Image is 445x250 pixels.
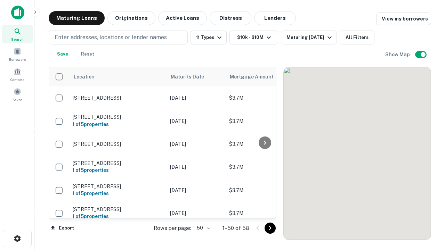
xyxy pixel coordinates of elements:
[73,141,163,147] p: [STREET_ADDRESS]
[222,224,249,232] p: 1–50 of 58
[284,67,431,240] div: 0 0
[55,33,167,42] p: Enter addresses, locations or lender names
[229,186,299,194] p: $3.7M
[229,31,278,44] button: $10k - $10M
[73,120,163,128] h6: 1 of 5 properties
[171,73,213,81] span: Maturity Date
[73,114,163,120] p: [STREET_ADDRESS]
[167,67,226,86] th: Maturity Date
[2,45,33,64] a: Borrowers
[73,160,163,166] p: [STREET_ADDRESS]
[73,206,163,212] p: [STREET_ADDRESS]
[376,12,431,25] a: View my borrowers
[170,209,222,217] p: [DATE]
[49,31,188,44] button: Enter addresses, locations or lender names
[170,140,222,148] p: [DATE]
[73,190,163,197] h6: 1 of 5 properties
[191,31,227,44] button: 11 Types
[154,224,191,232] p: Rows per page:
[13,97,23,102] span: Saved
[73,73,95,81] span: Location
[170,94,222,102] p: [DATE]
[2,25,33,43] a: Search
[194,223,211,233] div: 50
[229,117,299,125] p: $3.7M
[286,33,334,42] div: Maturing [DATE]
[11,36,24,42] span: Search
[254,11,296,25] button: Lenders
[158,11,207,25] button: Active Loans
[210,11,251,25] button: Distress
[11,6,24,19] img: capitalize-icon.png
[73,95,163,101] p: [STREET_ADDRESS]
[340,31,374,44] button: All Filters
[51,47,74,61] button: Save your search to get updates of matches that match your search criteria.
[49,223,76,233] button: Export
[385,51,411,58] h6: Show Map
[170,186,222,194] p: [DATE]
[229,94,299,102] p: $3.7M
[49,11,105,25] button: Maturing Loans
[265,223,276,234] button: Go to next page
[170,163,222,171] p: [DATE]
[229,163,299,171] p: $3.7M
[2,85,33,104] a: Saved
[229,209,299,217] p: $3.7M
[10,77,24,82] span: Contacts
[230,73,283,81] span: Mortgage Amount
[9,57,26,62] span: Borrowers
[76,47,99,61] button: Reset
[170,117,222,125] p: [DATE]
[73,166,163,174] h6: 1 of 5 properties
[281,31,337,44] button: Maturing [DATE]
[229,140,299,148] p: $3.7M
[73,212,163,220] h6: 1 of 5 properties
[2,65,33,84] a: Contacts
[73,183,163,190] p: [STREET_ADDRESS]
[226,67,302,86] th: Mortgage Amount
[107,11,155,25] button: Originations
[410,194,445,228] iframe: Chat Widget
[69,67,167,86] th: Location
